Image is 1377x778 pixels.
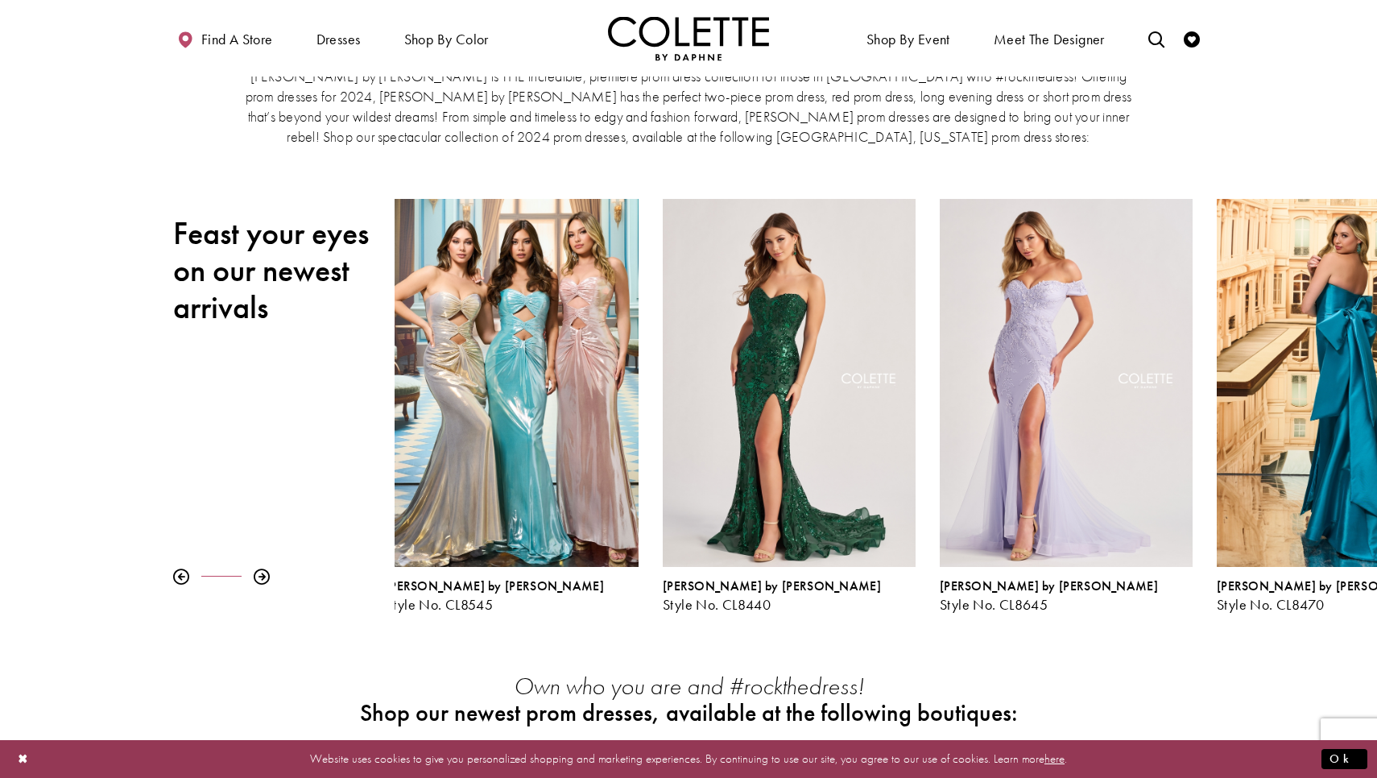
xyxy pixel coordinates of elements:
[608,16,769,60] a: Visit Home Page
[940,579,1193,613] div: Colette by Daphne Style No. CL8645
[866,31,950,48] span: Shop By Event
[990,16,1109,60] a: Meet the designer
[374,187,651,625] div: Colette by Daphne Style No. CL8545
[244,66,1133,147] p: [PERSON_NAME] by [PERSON_NAME] is THE incredible, premiere prom dress collection for those in [GE...
[1321,749,1367,769] button: Submit Dialog
[994,31,1105,48] span: Meet the designer
[1144,16,1168,60] a: Toggle search
[346,700,1031,726] h2: Shop our newest prom dresses, available at the following boutiques:
[862,16,954,60] span: Shop By Event
[386,579,639,613] div: Colette by Daphne Style No. CL8545
[116,748,1261,770] p: Website uses cookies to give you personalized shopping and marketing experiences. By continuing t...
[1180,16,1204,60] a: Check Wishlist
[312,16,365,60] span: Dresses
[10,745,37,773] button: Close Dialog
[386,595,493,614] span: Style No. CL8545
[386,199,639,567] a: Visit Colette by Daphne Style No. CL8545 Page
[940,199,1193,567] a: Visit Colette by Daphne Style No. CL8645 Page
[386,577,604,594] span: [PERSON_NAME] by [PERSON_NAME]
[1044,751,1065,767] a: here
[201,31,273,48] span: Find a store
[173,16,276,60] a: Find a store
[316,31,361,48] span: Dresses
[663,595,771,614] span: Style No. CL8440
[928,187,1205,625] div: Colette by Daphne Style No. CL8645
[663,579,916,613] div: Colette by Daphne Style No. CL8440
[514,671,864,701] em: Own who you are and #rockthedress!
[404,31,489,48] span: Shop by color
[173,215,382,326] h2: Feast your eyes on our newest arrivals
[663,199,916,567] a: Visit Colette by Daphne Style No. CL8440 Page
[651,187,928,625] div: Colette by Daphne Style No. CL8440
[940,577,1158,594] span: [PERSON_NAME] by [PERSON_NAME]
[940,595,1048,614] span: Style No. CL8645
[608,16,769,60] img: Colette by Daphne
[1217,595,1324,614] span: Style No. CL8470
[400,16,493,60] span: Shop by color
[663,577,881,594] span: [PERSON_NAME] by [PERSON_NAME]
